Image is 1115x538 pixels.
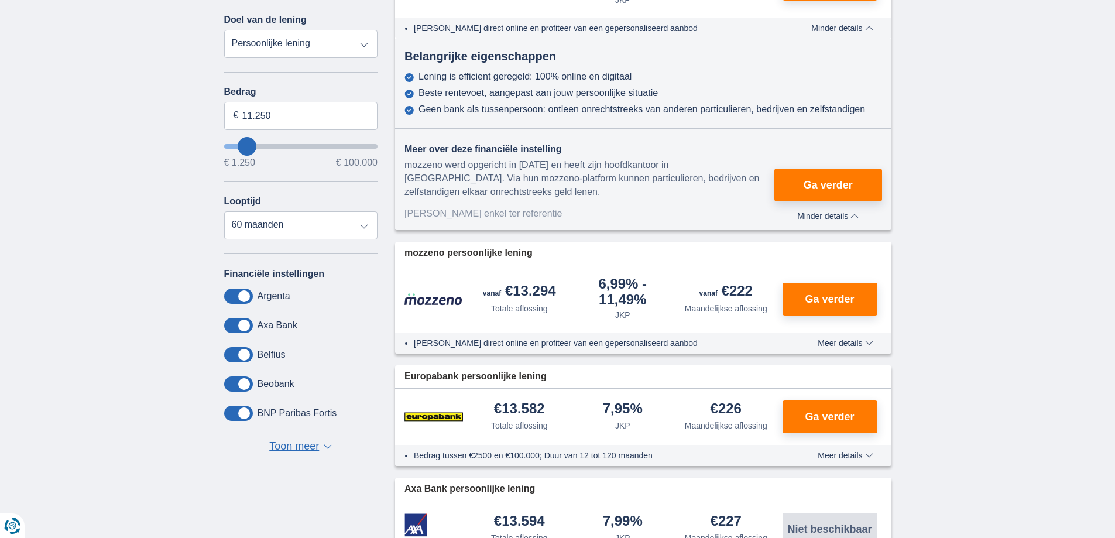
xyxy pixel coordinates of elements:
div: Beste rentevoet, aangepast aan jouw persoonlijke situatie [418,88,658,98]
span: Ga verder [805,412,854,422]
div: Totale aflossing [491,420,548,431]
span: € 1.250 [224,158,255,167]
div: JKP [615,309,630,321]
button: Meer details [809,338,881,348]
button: Ga verder [783,400,877,433]
div: €13.294 [483,284,556,300]
div: Maandelijkse aflossing [685,420,767,431]
li: Bedrag tussen €2500 en €100.000; Duur van 12 tot 120 maanden [414,450,775,461]
span: Axa Bank persoonlijke lening [404,482,535,496]
label: BNP Paribas Fortis [258,408,337,419]
span: Meer details [818,339,873,347]
div: mozzeno werd opgericht in [DATE] en heeft zijn hoofdkantoor in [GEOGRAPHIC_DATA]. Via hun mozzeno... [404,159,774,199]
div: 7,99% [603,514,643,530]
div: €226 [711,402,742,417]
label: Looptijd [224,196,261,207]
div: 6,99% [576,277,670,307]
label: Beobank [258,379,294,389]
span: Europabank persoonlijke lening [404,370,547,383]
label: Belfius [258,349,286,360]
span: Meer details [818,451,873,460]
span: Minder details [811,24,873,32]
div: €13.594 [494,514,545,530]
img: product.pl.alt Mozzeno [404,293,463,306]
div: 7,95% [603,402,643,417]
button: Minder details [774,207,881,221]
label: Doel van de lening [224,15,307,25]
li: [PERSON_NAME] direct online en profiteer van een gepersonaliseerd aanbod [414,337,775,349]
div: Totale aflossing [491,303,548,314]
button: Ga verder [774,169,881,201]
div: Belangrijke eigenschappen [395,48,891,65]
div: [PERSON_NAME] enkel ter referentie [404,207,774,221]
button: Minder details [802,23,881,33]
span: € 100.000 [336,158,378,167]
label: Financiële instellingen [224,269,325,279]
span: Niet beschikbaar [787,524,872,534]
span: Ga verder [804,180,853,190]
div: JKP [615,420,630,431]
button: Ga verder [783,283,877,316]
label: Bedrag [224,87,378,97]
span: Minder details [797,212,859,220]
span: ▼ [324,444,332,449]
span: Ga verder [805,294,854,304]
span: mozzeno persoonlijke lening [404,246,533,260]
div: Meer over deze financiële instelling [404,143,774,156]
span: Toon meer [269,439,319,454]
div: Geen bank als tussenpersoon: ontleen onrechtstreeks van anderen particulieren, bedrijven en zelfs... [418,104,865,115]
div: €222 [699,284,753,300]
div: €227 [711,514,742,530]
span: € [234,109,239,122]
input: wantToBorrow [224,144,378,149]
div: €13.582 [494,402,545,417]
div: Maandelijkse aflossing [685,303,767,314]
li: [PERSON_NAME] direct online en profiteer van een gepersonaliseerd aanbod [414,22,775,34]
button: Toon meer ▼ [266,438,335,455]
label: Axa Bank [258,320,297,331]
div: Lening is efficient geregeld: 100% online en digitaal [418,71,632,82]
img: product.pl.alt Europabank [404,402,463,431]
button: Meer details [809,451,881,460]
label: Argenta [258,291,290,301]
